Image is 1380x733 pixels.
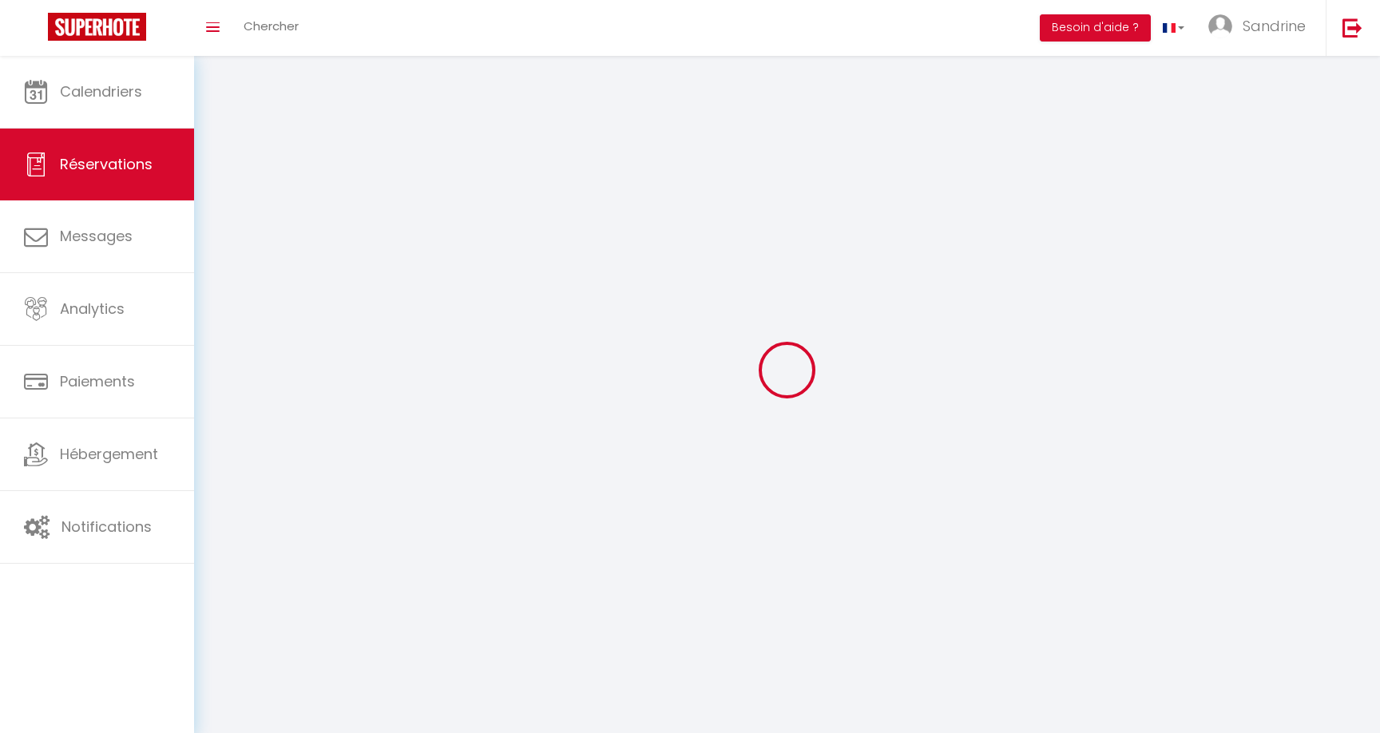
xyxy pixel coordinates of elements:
[244,18,299,34] span: Chercher
[1040,14,1151,42] button: Besoin d'aide ?
[60,299,125,319] span: Analytics
[60,81,142,101] span: Calendriers
[1208,14,1232,38] img: ...
[60,154,153,174] span: Réservations
[60,371,135,391] span: Paiements
[60,226,133,246] span: Messages
[48,13,146,41] img: Super Booking
[61,517,152,537] span: Notifications
[1342,18,1362,38] img: logout
[60,444,158,464] span: Hébergement
[1243,16,1306,36] span: Sandrine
